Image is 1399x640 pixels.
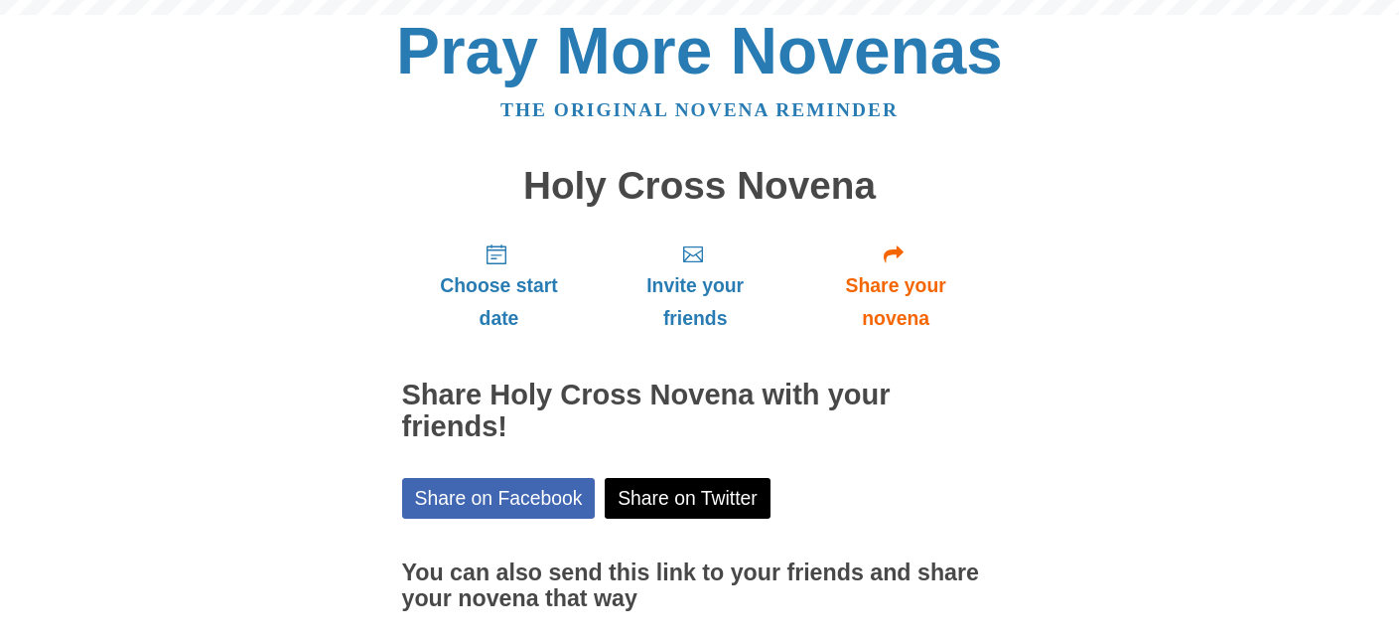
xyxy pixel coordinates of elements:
[402,227,597,345] a: Choose start date
[402,478,596,519] a: Share on Facebook
[422,269,577,335] span: Choose start date
[596,227,793,345] a: Invite your friends
[500,99,899,120] a: The original novena reminder
[605,478,770,519] a: Share on Twitter
[794,227,998,345] a: Share your novena
[402,380,998,443] h2: Share Holy Cross Novena with your friends!
[402,560,998,611] h3: You can also send this link to your friends and share your novena that way
[402,165,998,208] h1: Holy Cross Novena
[814,269,978,335] span: Share your novena
[396,14,1003,87] a: Pray More Novenas
[616,269,773,335] span: Invite your friends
